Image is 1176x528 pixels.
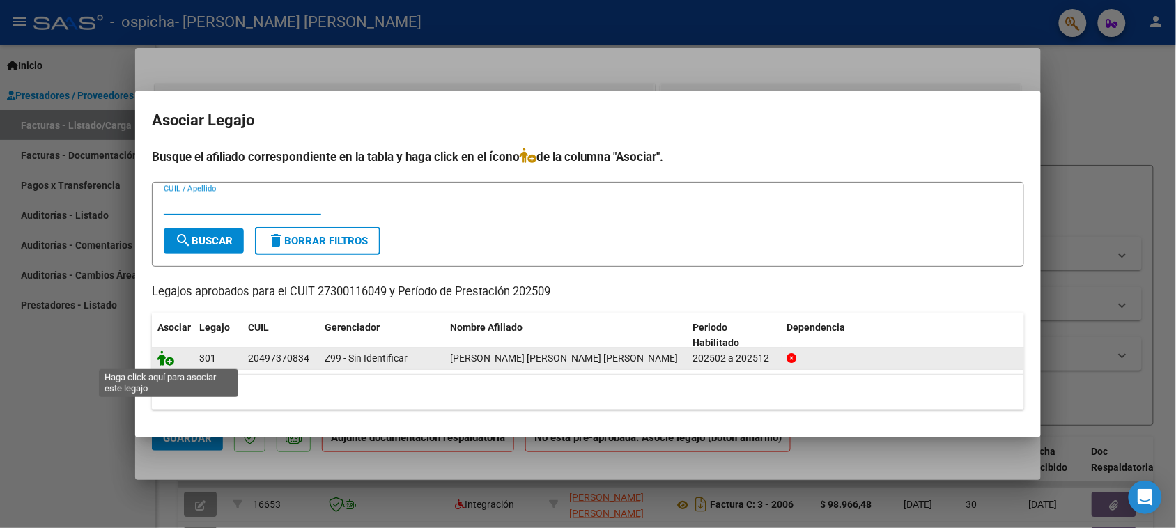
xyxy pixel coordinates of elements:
datatable-header-cell: Gerenciador [319,313,444,359]
h4: Busque el afiliado correspondiente en la tabla y haga click en el ícono de la columna "Asociar". [152,148,1024,166]
span: Nombre Afiliado [450,322,523,333]
span: Buscar [175,235,233,247]
span: Periodo Habilitado [693,322,740,349]
div: 1 registros [152,375,1024,410]
p: Legajos aprobados para el CUIT 27300116049 y Período de Prestación 202509 [152,284,1024,301]
div: 202502 a 202512 [693,350,776,366]
span: CUIL [248,322,269,333]
button: Buscar [164,228,244,254]
span: Dependencia [787,322,846,333]
div: Open Intercom Messenger [1129,481,1162,514]
span: Gerenciador [325,322,380,333]
span: VILCHES RAMIREZ LAUTARO JOAQUIN [450,352,678,364]
span: Legajo [199,322,230,333]
datatable-header-cell: Periodo Habilitado [688,313,782,359]
button: Borrar Filtros [255,227,380,255]
span: Z99 - Sin Identificar [325,352,408,364]
span: 301 [199,352,216,364]
span: Asociar [157,322,191,333]
span: Borrar Filtros [268,235,368,247]
datatable-header-cell: Nombre Afiliado [444,313,688,359]
datatable-header-cell: Asociar [152,313,194,359]
mat-icon: search [175,232,192,249]
div: 20497370834 [248,350,309,366]
datatable-header-cell: Dependencia [782,313,1025,359]
datatable-header-cell: CUIL [242,313,319,359]
h2: Asociar Legajo [152,107,1024,134]
datatable-header-cell: Legajo [194,313,242,359]
mat-icon: delete [268,232,284,249]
